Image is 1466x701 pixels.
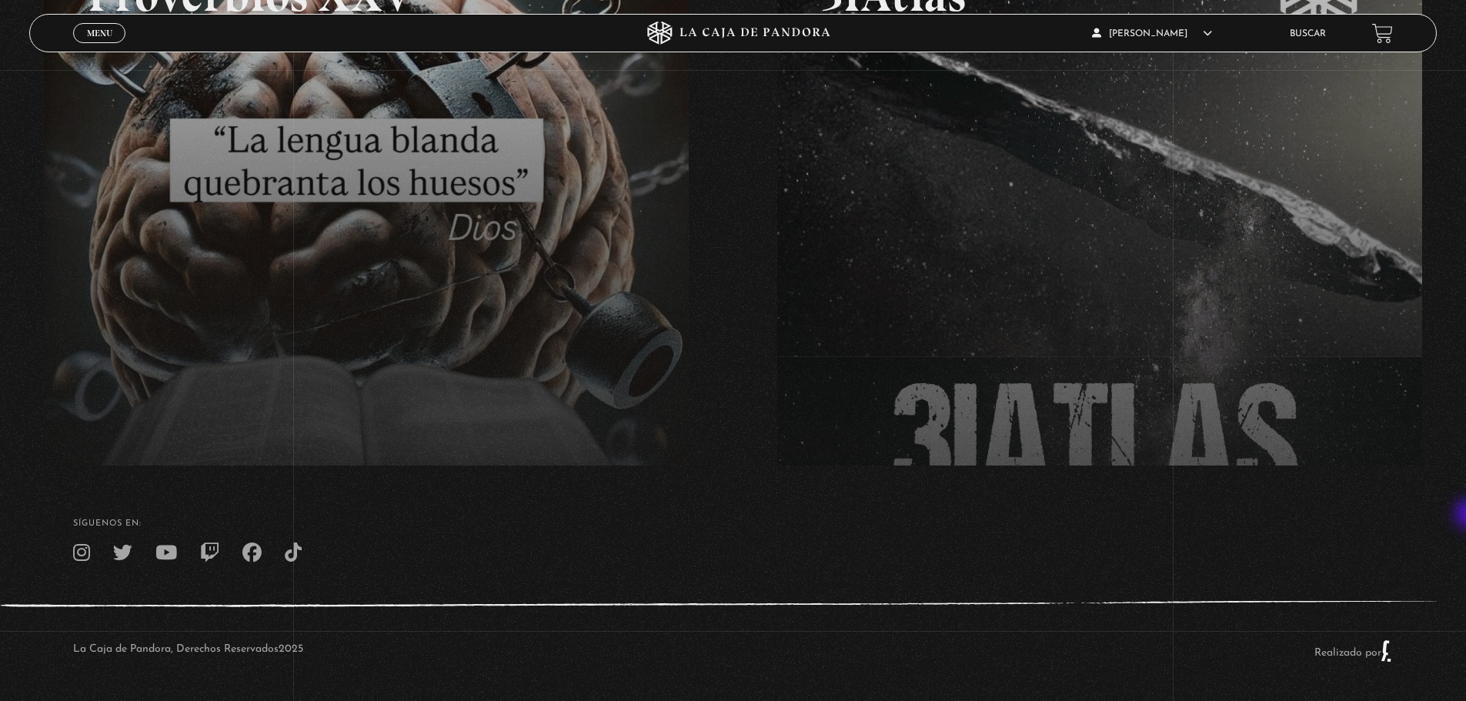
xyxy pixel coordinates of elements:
[87,28,112,38] span: Menu
[73,639,303,663] p: La Caja de Pandora, Derechos Reservados 2025
[1314,647,1393,659] a: Realizado por
[1372,23,1393,44] a: View your shopping cart
[1092,29,1212,38] span: [PERSON_NAME]
[82,42,118,52] span: Cerrar
[73,519,1393,528] h4: SÍguenos en:
[1290,29,1326,38] a: Buscar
